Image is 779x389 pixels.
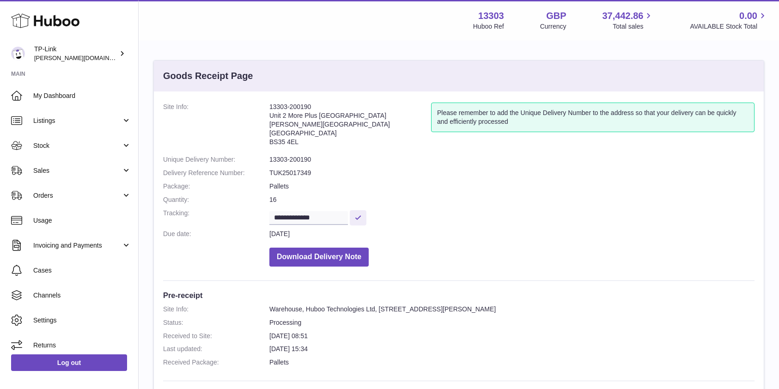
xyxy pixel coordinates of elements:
dd: [DATE] 08:51 [269,332,755,340]
span: 0.00 [739,10,757,22]
h3: Pre-receipt [163,290,755,300]
dt: Unique Delivery Number: [163,155,269,164]
span: Sales [33,166,122,175]
span: Orders [33,191,122,200]
strong: GBP [546,10,566,22]
span: Usage [33,216,131,225]
a: 37,442.86 Total sales [602,10,654,31]
span: Stock [33,141,122,150]
dd: 16 [269,195,755,204]
span: My Dashboard [33,91,131,100]
span: Returns [33,341,131,350]
span: Channels [33,291,131,300]
dd: [DATE] 15:34 [269,345,755,353]
div: Huboo Ref [473,22,504,31]
dd: 13303-200190 [269,155,755,164]
dt: Quantity: [163,195,269,204]
dt: Site Info: [163,305,269,314]
span: AVAILABLE Stock Total [690,22,768,31]
span: Invoicing and Payments [33,241,122,250]
dt: Site Info: [163,103,269,151]
div: TP-Link [34,45,117,62]
dt: Due date: [163,230,269,238]
span: Settings [33,316,131,325]
dd: Pallets [269,182,755,191]
strong: 13303 [478,10,504,22]
span: 37,442.86 [602,10,643,22]
dt: Status: [163,318,269,327]
dd: [DATE] [269,230,755,238]
dt: Delivery Reference Number: [163,169,269,177]
dt: Last updated: [163,345,269,353]
dd: TUK25017349 [269,169,755,177]
img: susie.li@tp-link.com [11,47,25,61]
address: 13303-200190 Unit 2 More Plus [GEOGRAPHIC_DATA] [PERSON_NAME][GEOGRAPHIC_DATA] [GEOGRAPHIC_DATA] ... [269,103,431,151]
dd: Pallets [269,358,755,367]
span: Cases [33,266,131,275]
dt: Received to Site: [163,332,269,340]
div: Currency [540,22,566,31]
dd: Processing [269,318,755,327]
a: 0.00 AVAILABLE Stock Total [690,10,768,31]
button: Download Delivery Note [269,248,369,267]
div: Please remember to add the Unique Delivery Number to the address so that your delivery can be qui... [431,103,755,132]
dd: Warehouse, Huboo Technologies Ltd, [STREET_ADDRESS][PERSON_NAME] [269,305,755,314]
a: Log out [11,354,127,371]
dt: Package: [163,182,269,191]
dt: Received Package: [163,358,269,367]
span: Listings [33,116,122,125]
dt: Tracking: [163,209,269,225]
span: Total sales [613,22,654,31]
h3: Goods Receipt Page [163,70,253,82]
span: [PERSON_NAME][DOMAIN_NAME][EMAIL_ADDRESS][DOMAIN_NAME] [34,54,233,61]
